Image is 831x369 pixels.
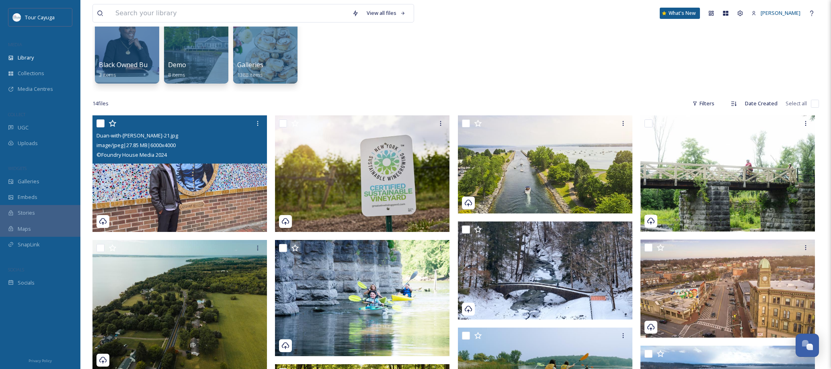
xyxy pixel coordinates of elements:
span: MEDIA [8,41,22,47]
a: View all files [363,5,410,21]
span: 1388 items [237,71,263,78]
span: Uploads [18,139,38,147]
span: Stories [18,209,35,217]
span: Galleries [237,60,263,69]
span: Select all [786,100,807,107]
input: Search your library [111,4,348,22]
img: Yellow House Creative_Bright Leaf WInery .jpg [275,115,449,232]
a: What's New [660,8,700,19]
span: 3 items [99,71,116,78]
img: Duan-with-Leroy_TourCayugaxCultureTravels_-21.jpg [92,115,267,232]
span: Maps [18,225,31,233]
span: Privacy Policy [29,358,52,363]
a: Black Owned Businesses3 items [99,61,173,78]
span: [PERSON_NAME] [761,9,800,16]
span: Galleries [18,178,39,185]
div: Filters [688,96,718,111]
div: Date Created [741,96,782,111]
span: WIDGETS [8,165,27,171]
span: Black Owned Businesses [99,60,173,69]
span: Socials [18,279,35,287]
span: SnapLink [18,241,40,248]
span: SOCIALS [8,266,24,273]
span: COLLECT [8,111,25,117]
span: Library [18,54,34,61]
img: 2024_Yellow_House_Cayuga_20240623_2471.jpg [458,115,632,213]
img: Yellow House Creative Fillmore Glenn State_Park.jpg [458,221,632,320]
span: UGC [18,124,29,131]
span: Collections [18,70,44,77]
button: Open Chat [796,334,819,357]
span: 8 items [168,71,185,78]
span: 14 file s [92,100,109,107]
span: Media Centres [18,85,53,93]
span: Embeds [18,193,37,201]
span: Tour Cayuga [25,14,55,21]
a: Demo8 items [168,61,186,78]
a: Galleries1388 items [237,61,263,78]
img: Cayuga2_27680.jpg [640,115,815,232]
span: © Foundry House Media 2024 [96,151,167,158]
span: Duan-with-[PERSON_NAME]-21.jpg [96,132,178,139]
img: Montezuma-Heritage-Park.jpg [275,240,449,356]
span: image/jpeg | 27.85 MB | 6000 x 4000 [96,141,176,149]
span: Demo [168,60,186,69]
img: download.jpeg [13,13,21,21]
a: [PERSON_NAME] [747,5,804,21]
a: Privacy Policy [29,355,52,365]
img: Yellow House Creative_Downtown Auburn.jpg [640,240,815,338]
